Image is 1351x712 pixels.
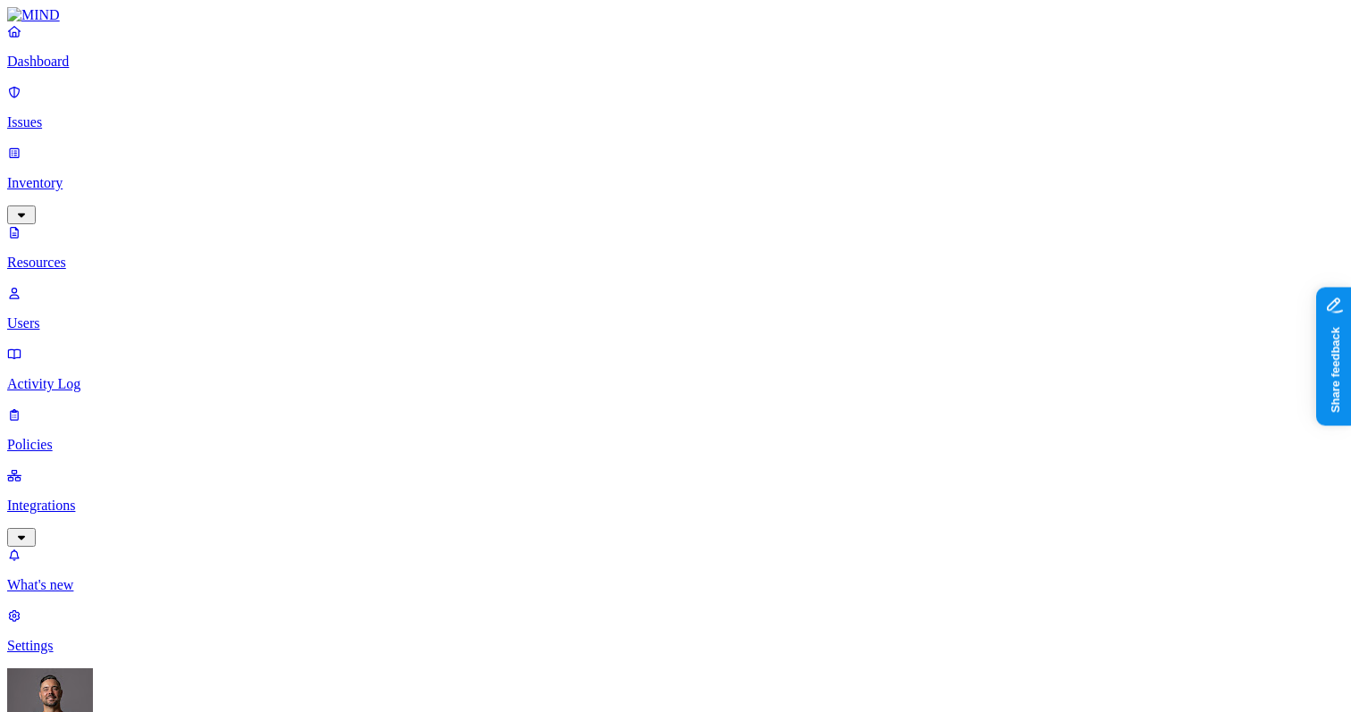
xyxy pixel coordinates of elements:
a: MIND [7,7,1344,23]
a: Integrations [7,467,1344,544]
a: Dashboard [7,23,1344,70]
p: Inventory [7,175,1344,191]
p: Integrations [7,498,1344,514]
img: MIND [7,7,60,23]
p: Settings [7,638,1344,654]
a: Resources [7,224,1344,271]
p: Policies [7,437,1344,453]
a: Users [7,285,1344,331]
a: Inventory [7,145,1344,222]
p: Resources [7,255,1344,271]
p: Dashboard [7,54,1344,70]
a: Issues [7,84,1344,130]
a: Policies [7,406,1344,453]
p: Issues [7,114,1344,130]
a: Activity Log [7,346,1344,392]
a: Settings [7,607,1344,654]
a: What's new [7,547,1344,593]
p: Activity Log [7,376,1344,392]
p: What's new [7,577,1344,593]
p: Users [7,315,1344,331]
